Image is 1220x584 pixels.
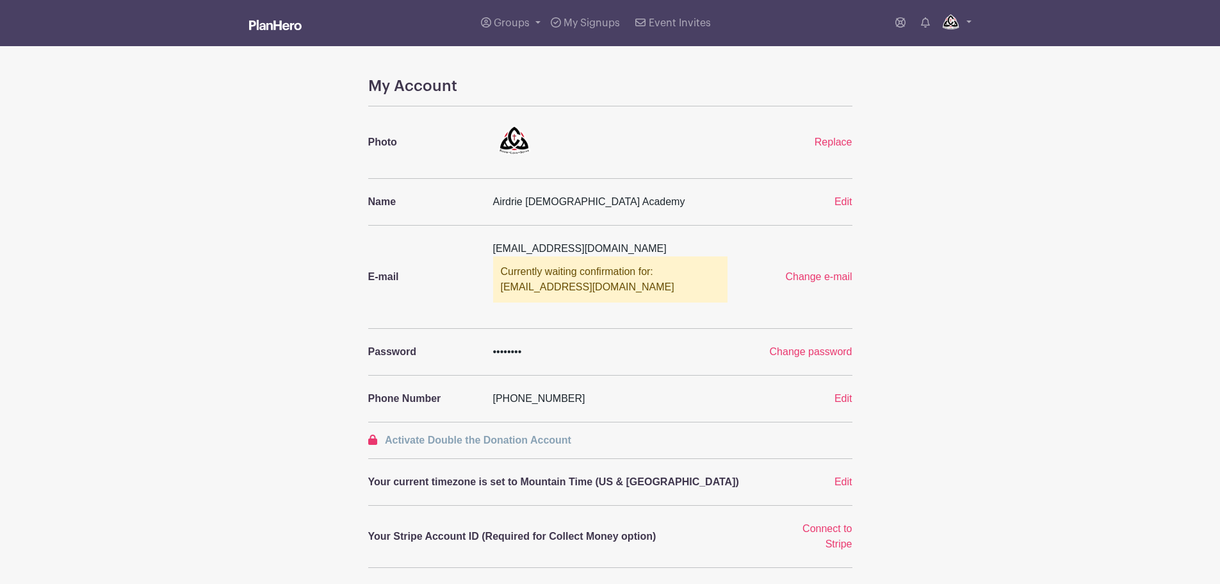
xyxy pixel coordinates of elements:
[493,256,728,303] div: Currently waiting confirmation for: [EMAIL_ADDRESS][DOMAIN_NAME]
[368,194,478,210] p: Name
[368,77,852,96] h4: My Account
[834,393,852,404] a: Edit
[368,474,769,490] p: Your current timezone is set to Mountain Time (US & [GEOGRAPHIC_DATA])
[649,18,711,28] span: Event Invites
[368,529,769,544] p: Your Stripe Account ID (Required for Collect Money option)
[493,122,534,163] img: aca-320x320.png
[770,346,852,357] a: Change password
[785,271,852,282] a: Change e-mail
[815,137,852,147] a: Replace
[368,269,478,285] p: E-mail
[368,344,478,360] p: Password
[940,13,961,33] img: aca-320x320.png
[485,391,777,406] div: [PHONE_NUMBER]
[485,194,777,210] div: Airdrie [DEMOGRAPHIC_DATA] Academy
[368,391,478,406] p: Phone Number
[494,18,530,28] span: Groups
[802,523,852,549] a: Connect to Stripe
[493,346,522,357] span: ••••••••
[385,435,571,446] span: Activate Double the Donation Account
[564,18,620,28] span: My Signups
[834,196,852,207] a: Edit
[834,476,852,487] a: Edit
[368,135,478,150] p: Photo
[485,241,735,313] div: [EMAIL_ADDRESS][DOMAIN_NAME]
[249,20,302,30] img: logo_white-6c42ec7e38ccf1d336a20a19083b03d10ae64f83f12c07503d8b9e83406b4c7d.svg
